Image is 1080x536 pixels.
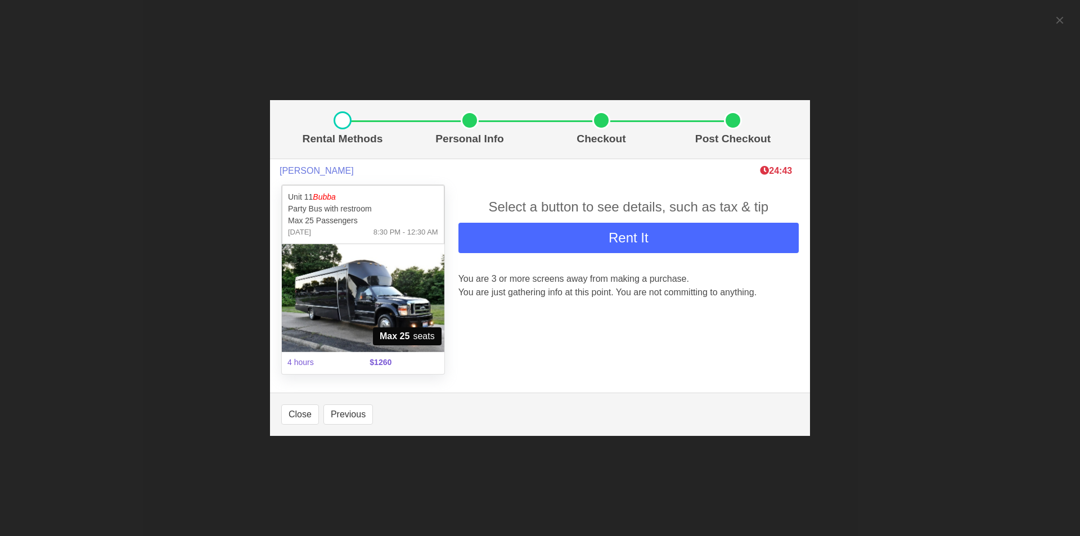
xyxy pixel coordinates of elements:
strong: Max 25 [380,330,409,343]
span: 8:30 PM - 12:30 AM [373,227,438,238]
b: 24:43 [760,166,792,175]
p: Party Bus with restroom [288,203,438,215]
span: [PERSON_NAME] [280,165,354,176]
p: Unit 11 [288,191,438,203]
span: [DATE] [288,227,311,238]
div: Select a button to see details, such as tax & tip [458,197,799,217]
span: Rent It [609,230,649,245]
span: The clock is ticking ⁠— this timer shows how long we'll hold this limo during checkout. If time r... [760,166,792,175]
em: Bubba [313,192,335,201]
p: Checkout [540,131,663,147]
button: Previous [323,404,373,425]
p: You are 3 or more screens away from making a purchase. [458,272,799,286]
p: You are just gathering info at this point. You are not committing to anything. [458,286,799,299]
button: Rent It [458,223,799,253]
img: 11%2001.jpg [282,244,444,352]
p: Post Checkout [672,131,794,147]
button: Close [281,404,319,425]
p: Personal Info [408,131,531,147]
span: seats [373,327,442,345]
p: Rental Methods [286,131,399,147]
span: 4 hours [281,350,363,375]
p: Max 25 Passengers [288,215,438,227]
